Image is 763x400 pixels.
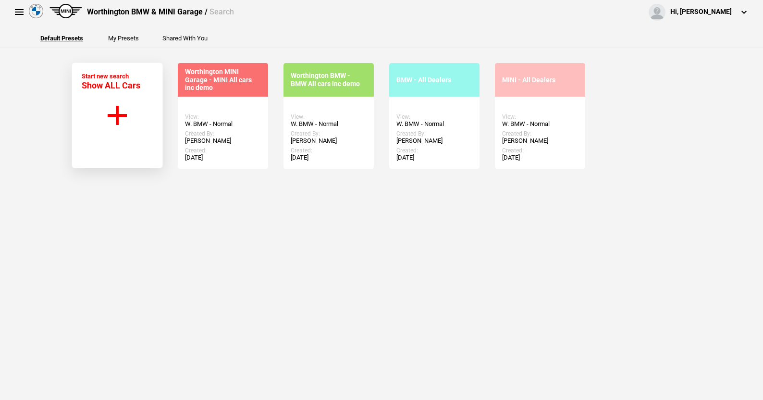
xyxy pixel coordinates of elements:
[396,147,472,154] div: Created:
[162,35,208,41] button: Shared With You
[185,68,261,92] div: Worthington MINI Garage - MINI All cars inc demo
[396,130,472,137] div: Created By:
[82,73,140,90] div: Start new search
[209,7,234,16] span: Search
[185,147,261,154] div: Created:
[291,120,367,128] div: W. BMW - Normal
[29,4,43,18] img: bmw.png
[291,130,367,137] div: Created By:
[670,7,732,17] div: Hi, [PERSON_NAME]
[72,62,163,168] button: Start new search Show ALL Cars
[502,76,578,84] div: MINI - All Dealers
[502,137,578,145] div: [PERSON_NAME]
[49,4,82,18] img: mini.png
[185,154,261,162] div: [DATE]
[396,76,472,84] div: BMW - All Dealers
[396,120,472,128] div: W. BMW - Normal
[396,113,472,120] div: View:
[185,120,261,128] div: W. BMW - Normal
[502,120,578,128] div: W. BMW - Normal
[291,72,367,88] div: Worthington BMW - BMW All cars inc demo
[502,147,578,154] div: Created:
[185,113,261,120] div: View:
[185,137,261,145] div: [PERSON_NAME]
[291,147,367,154] div: Created:
[108,35,139,41] button: My Presets
[185,130,261,137] div: Created By:
[291,137,367,145] div: [PERSON_NAME]
[87,7,234,17] div: Worthington BMW & MINI Garage /
[291,113,367,120] div: View:
[82,80,140,90] span: Show ALL Cars
[502,113,578,120] div: View:
[291,154,367,162] div: [DATE]
[502,130,578,137] div: Created By:
[40,35,83,41] button: Default Presets
[502,154,578,162] div: [DATE]
[396,154,472,162] div: [DATE]
[396,137,472,145] div: [PERSON_NAME]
